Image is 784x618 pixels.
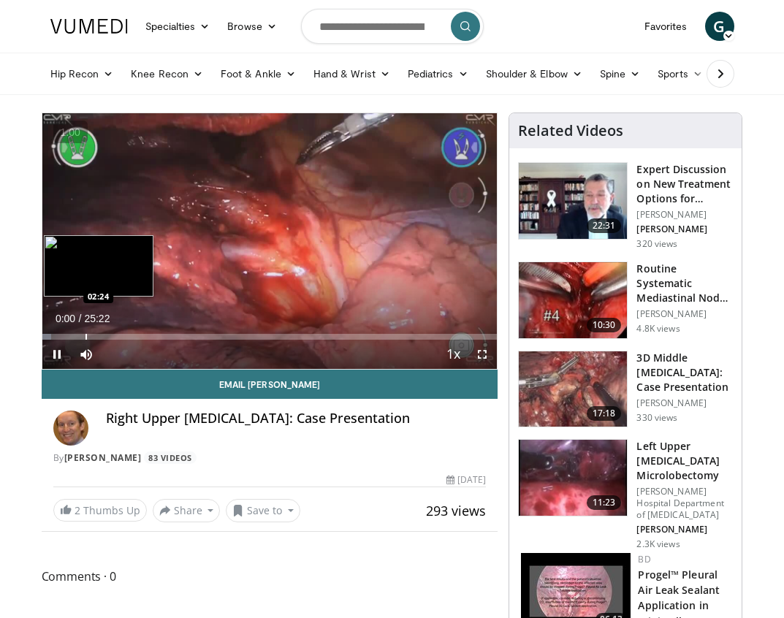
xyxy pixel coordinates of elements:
[518,162,733,250] a: 22:31 Expert Discussion on New Treatment Options for Surgically Resectable… [PERSON_NAME] [PERSON...
[519,163,627,239] img: 0f7492a0-c15a-4502-b236-f70163aa9d92.150x105_q85_crop-smart_upscale.jpg
[591,59,649,88] a: Spine
[636,412,677,424] p: 330 views
[226,499,300,522] button: Save to
[42,340,72,369] button: Pause
[518,351,733,428] a: 17:18 3D Middle [MEDICAL_DATA]: Case Presentation [PERSON_NAME] 330 views
[50,19,128,34] img: VuMedi Logo
[42,113,498,369] video-js: Video Player
[53,411,88,446] img: Avatar
[587,318,622,332] span: 10:30
[636,524,733,535] p: [PERSON_NAME]
[636,209,733,221] p: [PERSON_NAME]
[75,503,80,517] span: 2
[438,340,468,369] button: Playback Rate
[399,59,477,88] a: Pediatrics
[649,59,712,88] a: Sports
[305,59,399,88] a: Hand & Wrist
[587,495,622,510] span: 11:23
[56,313,75,324] span: 0:00
[42,370,498,399] a: Email [PERSON_NAME]
[636,12,696,41] a: Favorites
[153,499,221,522] button: Share
[519,351,627,427] img: 8f3fb3cd-0b7c-419e-9e52-bcac23a5c0b4.150x105_q85_crop-smart_upscale.jpg
[636,224,733,235] p: [PERSON_NAME]
[587,218,622,233] span: 22:31
[519,262,627,338] img: 4133904a-c4b5-4057-9bb2-1dca38e878be.150x105_q85_crop-smart_upscale.jpg
[636,397,733,409] p: [PERSON_NAME]
[301,9,484,44] input: Search topics, interventions
[636,351,733,394] h3: 3D Middle [MEDICAL_DATA]: Case Presentation
[122,59,212,88] a: Knee Recon
[636,262,733,305] h3: Routine Systematic Mediastinal Nodal Dissection During VATS Major Pu…
[84,313,110,324] span: 25:22
[218,12,286,41] a: Browse
[106,411,487,427] h4: Right Upper [MEDICAL_DATA]: Case Presentation
[638,553,650,565] a: BD
[144,451,197,464] a: 83 Videos
[636,439,733,483] h3: Left Upper [MEDICAL_DATA] Microlobectomy
[477,59,591,88] a: Shoulder & Elbow
[636,308,733,320] p: [PERSON_NAME]
[468,340,497,369] button: Fullscreen
[705,12,734,41] a: G
[42,59,123,88] a: Hip Recon
[137,12,219,41] a: Specialties
[519,440,627,516] img: 6bd6288f-26f0-4bfd-9676-743d8e5c3c38.150x105_q85_crop-smart_upscale.jpg
[44,235,153,297] img: image.jpeg
[518,439,733,550] a: 11:23 Left Upper [MEDICAL_DATA] Microlobectomy [PERSON_NAME] Hospital Department of [MEDICAL_DATA...
[518,262,733,339] a: 10:30 Routine Systematic Mediastinal Nodal Dissection During VATS Major Pu… [PERSON_NAME] 4.8K views
[426,502,486,519] span: 293 views
[636,538,680,550] p: 2.3K views
[518,122,623,140] h4: Related Videos
[212,59,305,88] a: Foot & Ankle
[72,340,101,369] button: Mute
[446,473,486,487] div: [DATE]
[587,406,622,421] span: 17:18
[636,486,733,521] p: [PERSON_NAME] Hospital Department of [MEDICAL_DATA]
[42,567,498,586] span: Comments 0
[79,313,82,324] span: /
[53,451,487,465] div: By
[42,334,498,340] div: Progress Bar
[636,323,680,335] p: 4.8K views
[636,238,677,250] p: 320 views
[64,451,142,464] a: [PERSON_NAME]
[636,162,733,206] h3: Expert Discussion on New Treatment Options for Surgically Resectable…
[53,499,147,522] a: 2 Thumbs Up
